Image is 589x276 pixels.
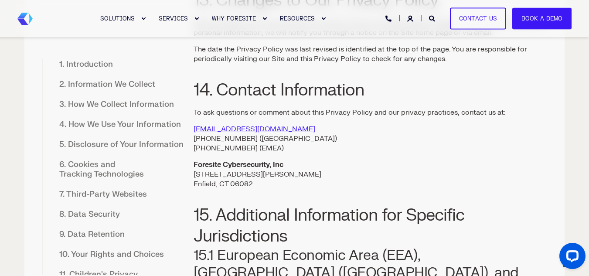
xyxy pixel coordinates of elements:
a: 4. How We Use Your Information [51,115,190,135]
span: [PHONE_NUMBER] ([GEOGRAPHIC_DATA]) [PHONE_NUMBER] (EMEA) [194,134,337,153]
p: To ask questions or comment about this Privacy Policy and our privacy practices, contact us at: [194,108,547,117]
a: Open Search [429,14,437,22]
iframe: LiveChat chat widget [552,239,589,276]
a: Back to Home [17,13,33,25]
strong: Foresite Cybersecurity, Inc [194,160,283,169]
a: 1. Introduction [51,55,122,75]
span: RESOURCES [280,15,315,22]
a: Contact Us [450,7,506,30]
p: [STREET_ADDRESS][PERSON_NAME] Enfield, CT 06082 [194,160,547,198]
h2: 15. Additional Information for Specific Jurisdictions [194,144,547,247]
a: 10. Your Rights and Choices [51,245,173,265]
a: 2. Information We Collect [51,75,164,95]
p: The date the Privacy Policy was last revised is identified at the top of the page. You are respon... [194,44,547,73]
a: [EMAIL_ADDRESS][DOMAIN_NAME] [194,125,315,133]
a: 3. How We Collect Information [51,95,183,115]
div: Expand SERVICES [194,16,199,21]
div: Expand SOLUTIONS [141,16,146,21]
a: Login [407,14,415,22]
a: 5. Disclosure of Your Information [51,135,192,155]
a: 8. Data Security [51,204,129,225]
a: 9. Data Retention [51,225,133,245]
a: Book a Demo [512,7,572,30]
div: Expand RESOURCES [321,16,326,21]
div: Expand WHY FORESITE [262,16,267,21]
a: 6. Cookies and Tracking Technologies [51,155,194,184]
span: WHY FORESITE [212,15,256,22]
a: 7. Third-Party Websites [51,184,156,204]
span: SOLUTIONS [100,15,135,22]
img: Foresite brand mark, a hexagon shape of blues with a directional arrow to the right hand side [17,13,33,25]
